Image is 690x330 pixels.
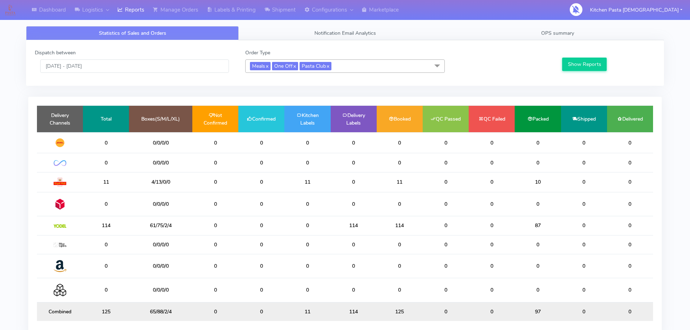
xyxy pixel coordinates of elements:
td: 114 [377,216,423,235]
td: 0 [561,302,607,321]
td: 0 [192,235,238,254]
td: 0 [423,132,469,153]
input: Pick the Daterange [40,59,229,73]
td: 0 [284,235,330,254]
td: 0 [331,153,377,172]
td: Combined [37,302,83,321]
td: 87 [515,216,561,235]
td: Kitchen Labels [284,106,330,132]
td: 0 [423,278,469,302]
td: 0 [607,235,653,254]
td: Delivery Channels [37,106,83,132]
td: 0 [561,153,607,172]
img: DHL [54,138,66,147]
span: Notification Email Analytics [314,30,376,37]
td: 0 [377,278,423,302]
img: Amazon [54,260,66,272]
td: 0 [192,302,238,321]
td: 125 [83,302,129,321]
td: 0 [469,254,515,278]
td: 0 [83,278,129,302]
td: 11 [83,172,129,192]
td: 61/75/2/4 [129,216,192,235]
td: 0 [331,278,377,302]
td: 0 [423,172,469,192]
td: 0 [515,153,561,172]
td: 0 [238,278,284,302]
td: 0 [83,153,129,172]
td: 0 [238,132,284,153]
td: 0 [284,132,330,153]
ul: Tabs [26,26,664,40]
td: 114 [331,216,377,235]
label: Order Type [245,49,270,57]
span: Statistics of Sales and Orders [99,30,166,37]
td: 0 [561,172,607,192]
td: Booked [377,106,423,132]
td: 0 [192,132,238,153]
td: 0 [561,132,607,153]
a: x [265,62,268,70]
td: 0 [238,235,284,254]
td: 0/0/0/0 [129,192,192,216]
td: 0 [515,132,561,153]
td: 0 [607,254,653,278]
td: 0 [192,278,238,302]
td: 0 [331,192,377,216]
td: QC Passed [423,106,469,132]
td: 0 [515,235,561,254]
td: 0 [284,254,330,278]
td: 0 [423,192,469,216]
span: Meals [250,62,271,70]
td: 0 [607,172,653,192]
button: Kitchen Pasta [DEMOGRAPHIC_DATA] [585,3,688,17]
td: 65/88/2/4 [129,302,192,321]
td: 0 [284,278,330,302]
td: 0/0/0/0 [129,132,192,153]
td: 125 [377,302,423,321]
td: 0 [83,235,129,254]
td: 0 [331,254,377,278]
td: 0 [192,172,238,192]
td: 0 [607,132,653,153]
td: 0 [561,278,607,302]
td: 0 [469,192,515,216]
td: 0 [423,254,469,278]
td: 0 [83,132,129,153]
td: 10 [515,172,561,192]
td: 0 [469,172,515,192]
td: 0 [561,192,607,216]
td: 0 [561,235,607,254]
td: 0 [284,216,330,235]
td: 0 [423,302,469,321]
td: 0 [607,192,653,216]
td: Total [83,106,129,132]
td: Confirmed [238,106,284,132]
img: OnFleet [54,160,66,166]
td: 0 [423,153,469,172]
td: 0 [238,153,284,172]
td: 0 [83,192,129,216]
td: 0 [469,132,515,153]
td: 0 [238,192,284,216]
td: 0 [469,278,515,302]
img: Yodel [54,224,66,228]
td: 0 [192,153,238,172]
td: 0 [561,216,607,235]
td: 0/0/0/0 [129,153,192,172]
td: 0 [331,132,377,153]
td: 0 [192,192,238,216]
td: 11 [284,302,330,321]
td: QC Failed [469,106,515,132]
td: 0/0/0/0 [129,235,192,254]
img: DPD [54,198,66,210]
label: Dispatch between [35,49,76,57]
td: 0 [515,278,561,302]
td: 0 [469,153,515,172]
td: 0 [423,235,469,254]
a: x [326,62,329,70]
td: 0 [515,192,561,216]
td: 0 [469,235,515,254]
span: OPS summary [541,30,574,37]
td: 0 [238,172,284,192]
